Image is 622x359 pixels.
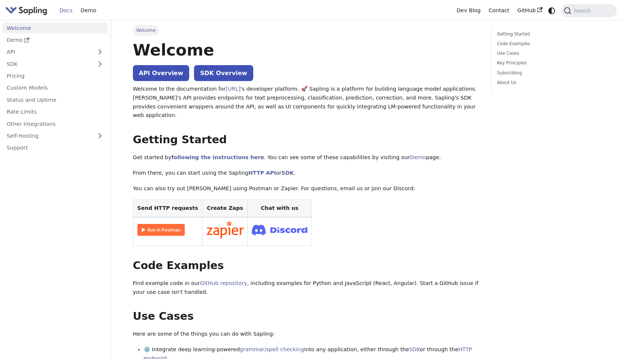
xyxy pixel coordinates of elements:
p: From there, you can start using the Sapling or . [133,169,481,178]
a: Demo [77,5,100,16]
a: API Overview [133,65,189,81]
button: Expand sidebar category 'SDK' [93,58,107,69]
a: Subscribing [497,70,598,77]
a: Key Principles [497,60,598,67]
h2: Use Cases [133,310,481,323]
span: Welcome [133,25,159,36]
span: Search [571,8,595,14]
a: SDK [409,346,420,352]
p: Find example code in our , including examples for Python and JavaScript (React, Angular). Start a... [133,279,481,297]
a: Self-Hosting [3,131,107,141]
a: Contact [485,5,514,16]
a: Use Cases [497,50,598,57]
h2: Code Examples [133,259,481,272]
img: Sapling.ai [5,5,47,16]
a: Pricing [3,71,107,81]
a: Sapling.aiSapling.ai [5,5,50,16]
a: SDK Overview [194,65,253,81]
img: Connect in Zapier [207,221,244,238]
a: About Us [497,79,598,86]
a: grammar/spell checking [240,346,304,352]
a: HTTP API [248,170,276,176]
a: Code Examples [497,40,598,47]
a: Demo [410,154,426,160]
nav: Breadcrumbs [133,25,481,36]
a: [URL] [226,86,241,92]
button: Switch between dark and light mode (currently system mode) [546,5,557,16]
a: API [3,47,93,57]
a: GitHub repository [200,280,247,286]
button: Expand sidebar category 'API' [93,47,107,57]
a: Dev Blog [452,5,484,16]
a: Demo [3,35,107,46]
p: Get started by . You can see some of these capabilities by visiting our page. [133,153,481,162]
a: Support [3,142,107,153]
a: Welcome [3,23,107,33]
p: You can also try out [PERSON_NAME] using Postman or Zapier. For questions, email us or join our D... [133,184,481,193]
p: Here are some of the things you can do with Sapling: [133,330,481,339]
a: Docs [56,5,77,16]
h2: Getting Started [133,133,481,147]
a: Custom Models [3,83,107,93]
button: Search (Command+K) [561,4,616,17]
a: Rate Limits [3,107,107,117]
a: following the instructions here [171,154,264,160]
th: Create Zaps [202,200,248,217]
img: Join Discord [252,222,307,238]
a: Status and Uptime [3,94,107,105]
a: Other Integrations [3,118,107,129]
a: Getting Started [497,31,598,38]
a: SDK [281,170,294,176]
img: Run in Postman [137,224,185,236]
th: Chat with us [248,200,312,217]
a: SDK [3,58,93,69]
h1: Welcome [133,40,481,60]
a: GitHub [513,5,546,16]
p: Welcome to the documentation for 's developer platform. 🚀 Sapling is a platform for building lang... [133,85,481,120]
th: Send HTTP requests [133,200,202,217]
